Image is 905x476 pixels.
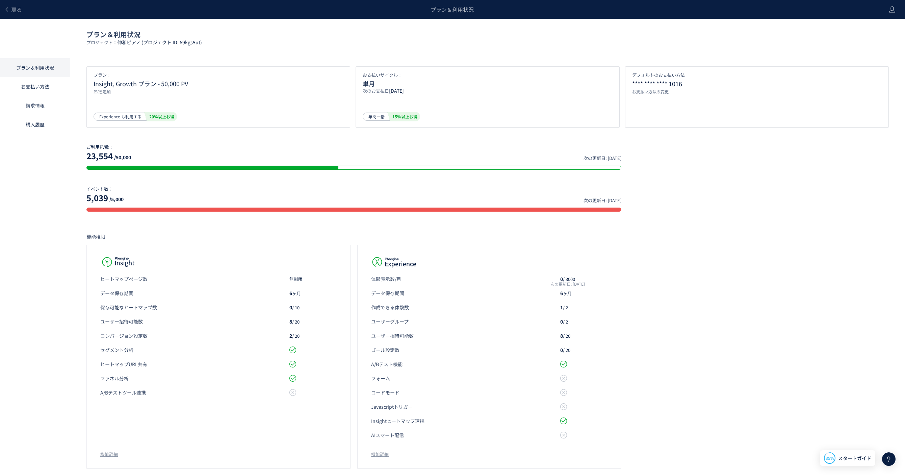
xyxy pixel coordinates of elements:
p: 単月 [363,80,612,87]
span: / 20 [563,333,570,339]
span: 0 [560,347,563,353]
span: 保存可能なヒートマップ数 [100,304,157,311]
span: 体験表示数/月 [371,276,401,282]
span: コンバージョン設定数 [100,332,148,339]
span: / 20 [563,347,570,353]
p: プラン＆利用状況 [86,30,889,39]
span: 8 [560,332,563,339]
span: Insightヒートマップ連携 [371,418,424,424]
span: コードモード [371,389,399,396]
a: 機能詳細 [100,451,118,457]
span: 8 [289,318,292,325]
span: スタートガイド [838,455,871,462]
a: 機能詳細 [371,451,389,457]
p: ご利用PV数： [86,144,621,150]
span: ゴール設定数 [371,347,399,353]
span: 2 [289,332,292,339]
span: / 2 [563,318,568,325]
span: ユーザー招待可能数 [371,332,414,339]
span: 0 [560,318,563,325]
span: 0 [289,304,292,311]
span: Experience も利用する [99,113,141,121]
span: 23,554 [86,150,113,162]
span: ファネル分析 [100,375,129,382]
p: お支払いサイクル： [363,72,612,78]
span: 0 [560,276,563,282]
span: / 2 [563,304,568,311]
span: ヒートマップURL共有 [100,361,147,367]
span: データ保存期間 [371,290,404,296]
span: ユーザー招待可能数 [100,318,143,325]
span: / 20 [292,333,300,339]
span: AIスマート配信 [371,432,404,438]
div: 15%以上お得 [384,112,420,121]
span: 6 [560,290,563,296]
span: /50,000 [114,154,131,161]
p: 次のお支払日 [363,87,612,98]
span: 5,039 [86,192,108,204]
p: デフォルトのお支払い方法 [632,72,882,78]
span: / 3000 [563,276,575,282]
span: ユーザーグループ [371,318,409,325]
span: / 20 [292,318,300,325]
span: 作成できる体験数 [371,304,409,311]
span: 85% [826,455,834,461]
p: イベント数： [86,186,621,192]
span: 無制限 [289,276,303,282]
span: 次の更新日: [DATE] [550,281,585,287]
p: プロジェクト： [86,39,889,50]
span: 伸和ピアノ (プロジェクト ID: 69kgs5ut) [117,39,202,46]
p: Insight, Growth プラン - 50,000 PV [94,80,343,87]
span: フォーム [371,375,390,382]
span: 次の更新日: [DATE] [584,155,621,162]
span: 1 [560,304,563,311]
span: 6 [289,290,292,296]
span: 年間一括 [368,113,385,121]
span: A/Bテストツール連携 [100,389,146,396]
span: A/Bテスト機能 [371,361,403,367]
span: データ保存期間 [100,290,133,296]
span: / 10 [292,304,300,311]
div: PVを追加 [94,89,343,94]
span: /5,000 [109,196,124,203]
span: 戻る [11,5,22,14]
span: Javascriptトリガー [371,403,413,410]
p: 機能権限 [86,233,889,240]
span: ヶ月 [563,290,572,296]
div: 20%以上お得 [141,112,177,121]
span: [DATE] [389,87,404,94]
span: ヶ月 [292,290,301,296]
p: プラン： [94,72,343,78]
span: 次の更新日: [DATE] [584,197,621,204]
span: セグメント分析 [100,347,133,353]
span: ヒートマップページ数​ [100,276,148,282]
div: お支払い方法の変更 [632,89,882,94]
